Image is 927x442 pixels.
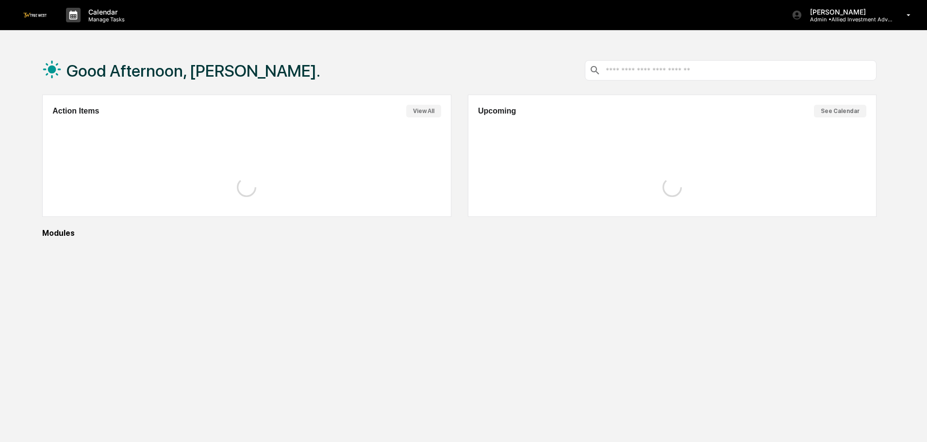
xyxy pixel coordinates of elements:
p: Admin • Allied Investment Advisors [802,16,893,23]
h2: Upcoming [478,107,516,115]
h1: Good Afternoon, [PERSON_NAME]. [66,61,320,81]
h2: Action Items [52,107,99,115]
p: [PERSON_NAME] [802,8,893,16]
div: Modules [42,229,877,238]
button: See Calendar [814,105,866,117]
p: Manage Tasks [81,16,130,23]
p: Calendar [81,8,130,16]
button: View All [406,105,441,117]
img: logo [23,13,47,17]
